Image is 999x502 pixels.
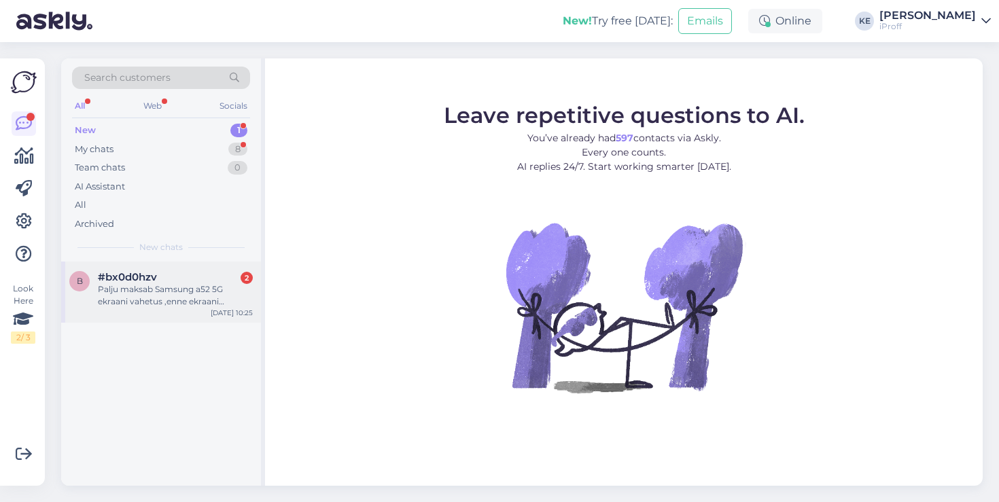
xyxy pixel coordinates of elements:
[879,10,991,32] a: [PERSON_NAME]iProff
[230,124,247,137] div: 1
[563,14,592,27] b: New!
[211,308,253,318] div: [DATE] 10:25
[75,161,125,175] div: Team chats
[228,143,247,156] div: 8
[139,241,183,253] span: New chats
[616,132,633,144] b: 597
[444,102,805,128] span: Leave repetitive questions to AI.
[75,143,113,156] div: My chats
[75,198,86,212] div: All
[228,161,247,175] div: 0
[502,185,746,429] img: No Chat active
[72,97,88,115] div: All
[75,217,114,231] div: Archived
[77,276,83,286] span: b
[11,69,37,95] img: Askly Logo
[241,272,253,284] div: 2
[141,97,164,115] div: Web
[678,8,732,34] button: Emails
[84,71,171,85] span: Search customers
[11,283,35,344] div: Look Here
[75,180,125,194] div: AI Assistant
[879,10,976,21] div: [PERSON_NAME]
[444,131,805,174] p: You’ve already had contacts via Askly. Every one counts. AI replies 24/7. Start working smarter [...
[98,283,253,308] div: Palju maksab Samsung a52 5G ekraani vahetus ,enne ekraani purunemist oli ka ekraani ja emaplaadi ...
[98,271,157,283] span: #bx0d0hzv
[748,9,822,33] div: Online
[75,124,96,137] div: New
[11,331,35,344] div: 2 / 3
[563,13,673,29] div: Try free [DATE]:
[855,12,874,31] div: KE
[217,97,250,115] div: Socials
[879,21,976,32] div: iProff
